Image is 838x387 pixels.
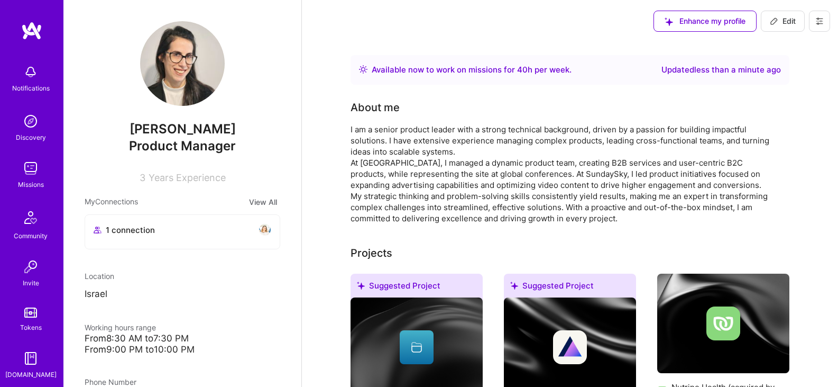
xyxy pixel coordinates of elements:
[20,256,41,277] img: Invite
[770,16,796,26] span: Edit
[359,65,367,74] img: Availability
[653,11,757,32] button: Enhance my profile
[85,377,136,386] span: Phone Number
[18,179,44,190] div: Missions
[351,100,400,115] div: About me
[510,282,518,290] i: icon SuggestedTeams
[85,323,156,332] span: Working hours range
[85,196,138,208] span: My Connections
[259,223,271,236] img: avatar
[85,214,280,249] button: 1 connectionavatar
[351,245,392,261] div: Projects
[665,16,745,26] span: Enhance my profile
[372,64,572,76] div: Available now to work on missions for h per week .
[24,308,37,318] img: tokens
[85,333,280,344] div: From 8:30 AM to 7:30 PM
[20,158,41,179] img: teamwork
[18,205,43,230] img: Community
[706,307,740,340] img: Company logo
[94,226,102,234] i: icon Collaborator
[12,83,50,94] div: Notifications
[14,230,48,241] div: Community
[23,277,39,289] div: Invite
[16,132,46,143] div: Discovery
[661,64,781,76] div: Updated less than a minute ago
[351,124,773,224] div: I am a senior product leader with a strong technical background, driven by a passion for building...
[20,322,42,333] div: Tokens
[351,274,483,302] div: Suggested Project
[246,196,280,208] button: View All
[85,121,280,137] span: [PERSON_NAME]
[553,330,587,364] img: Company logo
[140,21,225,106] img: User Avatar
[21,21,42,40] img: logo
[5,369,57,380] div: [DOMAIN_NAME]
[149,172,226,183] span: Years Experience
[85,344,280,355] div: From 9:00 PM to 10:00 PM
[657,274,789,373] img: cover
[85,288,280,301] p: Israel
[140,172,145,183] span: 3
[517,65,528,75] span: 40
[106,224,155,236] span: 1 connection
[357,282,365,290] i: icon SuggestedTeams
[20,111,41,132] img: discovery
[665,17,673,26] i: icon SuggestedTeams
[20,61,41,83] img: bell
[20,348,41,369] img: guide book
[504,274,636,302] div: Suggested Project
[129,138,236,154] span: Product Manager
[85,271,280,282] div: Location
[761,11,805,32] button: Edit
